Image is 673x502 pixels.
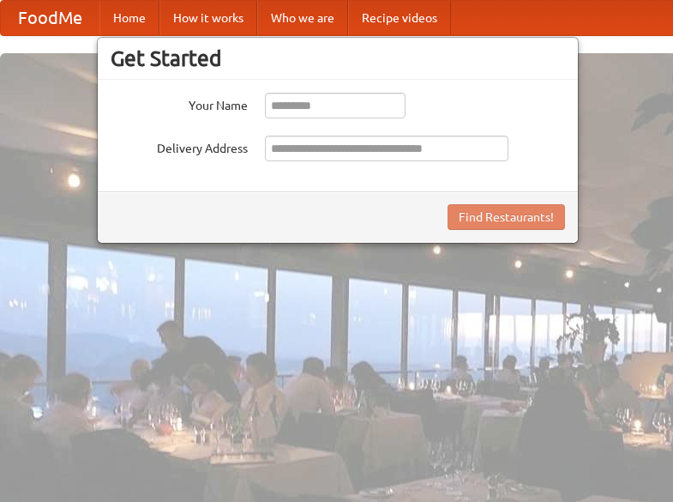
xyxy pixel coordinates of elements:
[111,93,248,114] label: Your Name
[111,45,565,71] h3: Get Started
[99,1,159,35] a: Home
[111,136,248,157] label: Delivery Address
[348,1,451,35] a: Recipe videos
[448,204,565,230] button: Find Restaurants!
[1,1,99,35] a: FoodMe
[257,1,348,35] a: Who we are
[159,1,257,35] a: How it works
